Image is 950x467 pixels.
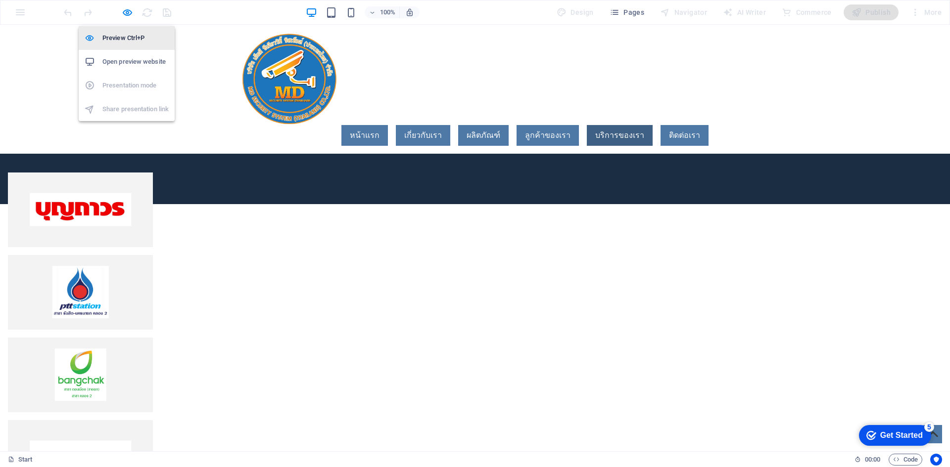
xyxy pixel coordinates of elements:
[405,8,414,17] i: On resize automatically adjust zoom level to fit chosen device.
[380,6,395,18] h6: 100%
[553,4,598,20] div: Design (Ctrl+Alt+Y)
[73,2,83,12] div: 5
[855,454,881,466] h6: Session time
[865,454,880,466] span: 00 00
[889,454,922,466] button: Code
[930,454,942,466] button: Usercentrics
[365,6,400,18] button: 100%
[610,7,644,17] span: Pages
[29,11,72,20] div: Get Started
[893,454,918,466] span: Code
[102,56,169,68] h6: Open preview website
[606,4,648,20] button: Pages
[8,454,33,466] a: Click to cancel selection. Double-click to open Pages
[8,5,80,26] div: Get Started 5 items remaining, 0% complete
[872,456,873,463] span: :
[102,32,169,44] h6: Preview Ctrl+P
